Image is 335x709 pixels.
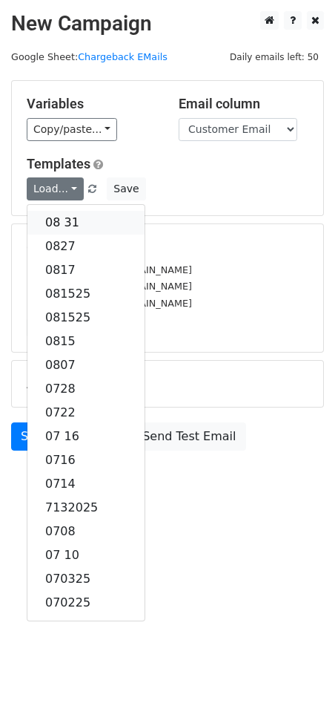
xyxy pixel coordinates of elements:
[27,118,117,141] a: Copy/paste...
[27,211,145,235] a: 08 31
[27,425,145,448] a: 07 16
[179,96,308,112] h5: Email column
[27,306,145,330] a: 081525
[107,177,145,200] button: Save
[27,156,90,171] a: Templates
[11,51,167,62] small: Google Sheet:
[27,520,145,543] a: 0708
[27,96,156,112] h5: Variables
[27,264,192,275] small: [EMAIL_ADDRESS][DOMAIN_NAME]
[27,376,308,392] h5: Advanced
[27,177,84,200] a: Load...
[27,353,145,377] a: 0807
[27,258,145,282] a: 0817
[27,472,145,496] a: 0714
[27,496,145,520] a: 7132025
[27,281,192,292] small: [EMAIL_ADDRESS][DOMAIN_NAME]
[27,543,145,567] a: 07 10
[27,298,192,309] small: [EMAIL_ADDRESS][DOMAIN_NAME]
[27,401,145,425] a: 0722
[225,51,324,62] a: Daily emails left: 50
[27,448,145,472] a: 0716
[27,282,145,306] a: 081525
[78,51,167,62] a: Chargeback EMails
[11,422,60,451] a: Send
[133,422,245,451] a: Send Test Email
[261,638,335,709] iframe: Chat Widget
[27,567,145,591] a: 070325
[27,591,145,615] a: 070225
[27,239,308,255] h5: 6 Recipients
[11,11,324,36] h2: New Campaign
[225,49,324,65] span: Daily emails left: 50
[27,330,145,353] a: 0815
[27,377,145,401] a: 0728
[27,235,145,258] a: 0827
